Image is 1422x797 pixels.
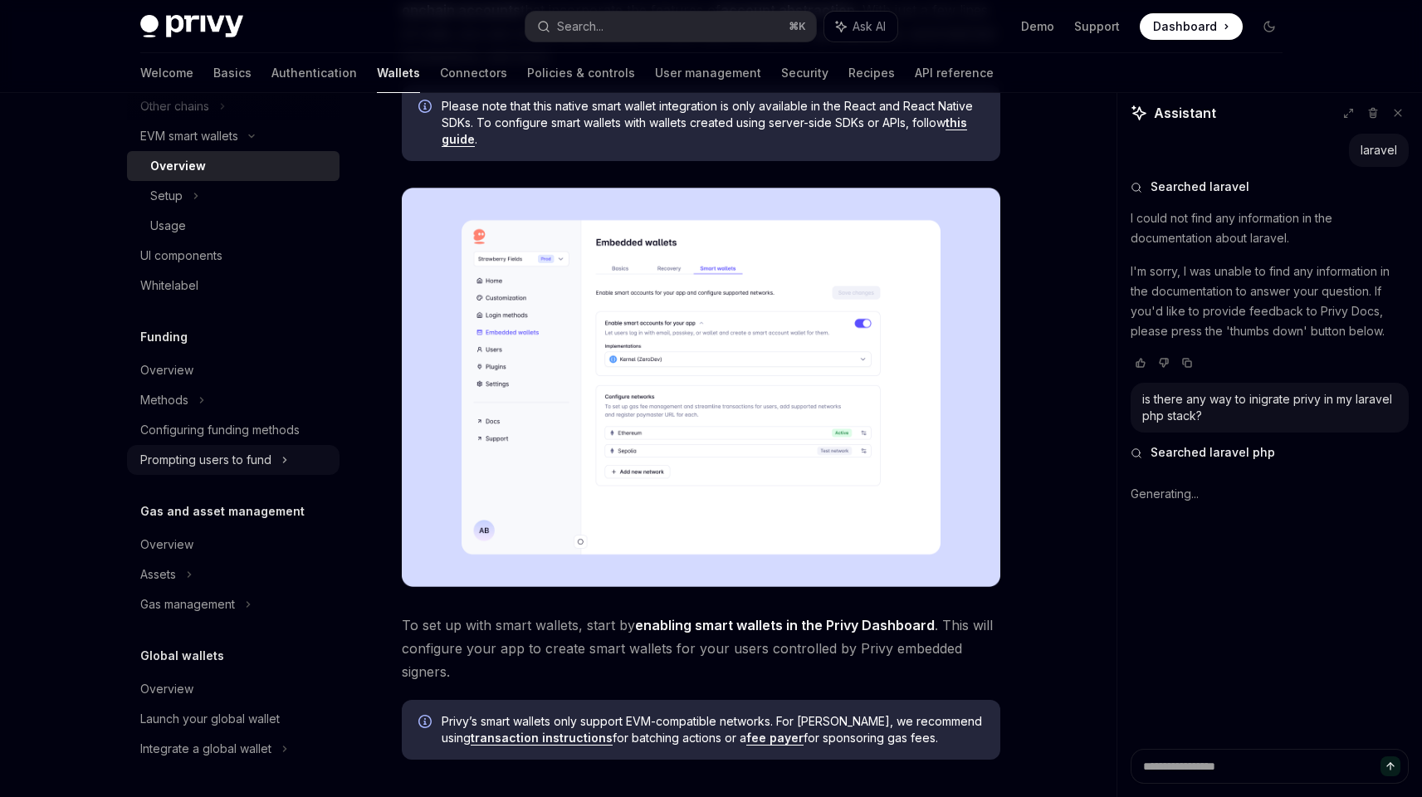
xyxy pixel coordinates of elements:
a: enabling smart wallets in the Privy Dashboard [635,617,935,634]
div: Overview [150,156,206,176]
div: UI components [140,246,222,266]
a: Overview [127,530,340,560]
button: Send message [1380,756,1400,776]
a: User management [655,53,761,93]
div: Overview [140,679,193,699]
div: Methods [140,390,188,410]
a: Whitelabel [127,271,340,301]
div: Gas management [140,594,235,614]
a: Support [1074,18,1120,35]
span: Assistant [1154,103,1216,123]
div: EVM smart wallets [140,126,238,146]
a: Basics [213,53,252,93]
button: Toggle dark mode [1256,13,1283,40]
button: Ask AI [824,12,897,42]
button: Searched laravel [1131,178,1409,195]
a: Overview [127,355,340,385]
span: Dashboard [1153,18,1217,35]
a: Connectors [440,53,507,93]
div: Assets [140,565,176,584]
span: Ask AI [853,18,886,35]
span: Searched laravel [1151,178,1249,195]
div: Prompting users to fund [140,450,271,470]
a: Usage [127,211,340,241]
a: UI components [127,241,340,271]
a: Welcome [140,53,193,93]
div: Overview [140,535,193,555]
div: Search... [557,17,603,37]
a: API reference [915,53,994,93]
a: Policies & controls [527,53,635,93]
h5: Gas and asset management [140,501,305,521]
a: Dashboard [1140,13,1243,40]
a: Overview [127,151,340,181]
h5: Global wallets [140,646,224,666]
a: Demo [1021,18,1054,35]
div: Launch your global wallet [140,709,280,729]
svg: Info [418,100,435,116]
button: Searched laravel php [1131,444,1409,461]
img: Sample enable smart wallets [402,188,1000,587]
img: dark logo [140,15,243,38]
div: Generating... [1131,472,1409,516]
a: Launch your global wallet [127,704,340,734]
div: laravel [1361,142,1397,159]
span: Please note that this native smart wallet integration is only available in the React and React Na... [442,98,984,148]
button: Search...⌘K [525,12,816,42]
a: Authentication [271,53,357,93]
span: Searched laravel php [1151,444,1275,461]
a: Recipes [848,53,895,93]
a: Overview [127,674,340,704]
svg: Info [418,715,435,731]
div: Integrate a global wallet [140,739,271,759]
a: Configuring funding methods [127,415,340,445]
div: Configuring funding methods [140,420,300,440]
div: is there any way to inigrate privy in my laravel php stack? [1142,391,1397,424]
span: ⌘ K [789,20,806,33]
div: Setup [150,186,183,206]
div: Whitelabel [140,276,198,296]
a: fee payer [746,731,804,746]
a: Security [781,53,828,93]
p: I could not find any information in the documentation about laravel. [1131,208,1409,248]
h5: Funding [140,327,188,347]
span: Privy’s smart wallets only support EVM-compatible networks. For [PERSON_NAME], we recommend using... [442,713,984,746]
span: To set up with smart wallets, start by . This will configure your app to create smart wallets for... [402,614,1000,683]
div: Usage [150,216,186,236]
a: Wallets [377,53,420,93]
a: transaction instructions [471,731,613,746]
p: I'm sorry, I was unable to find any information in the documentation to answer your question. If ... [1131,262,1409,341]
div: Overview [140,360,193,380]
